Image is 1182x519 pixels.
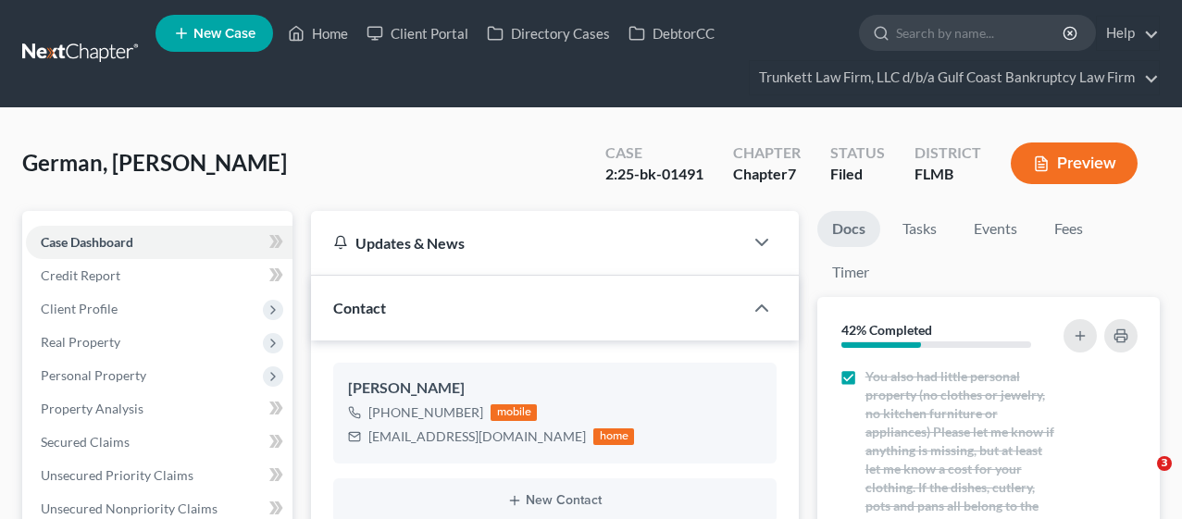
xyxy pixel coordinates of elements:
[733,142,801,164] div: Chapter
[333,299,386,316] span: Contact
[348,377,761,400] div: [PERSON_NAME]
[41,334,120,350] span: Real Property
[605,142,703,164] div: Case
[888,211,952,247] a: Tasks
[491,404,537,421] div: mobile
[41,301,118,316] span: Client Profile
[41,401,143,416] span: Property Analysis
[619,17,724,50] a: DebtorCC
[1157,456,1172,471] span: 3
[788,165,796,182] span: 7
[26,259,292,292] a: Credit Report
[26,459,292,492] a: Unsecured Priority Claims
[605,164,703,185] div: 2:25-bk-01491
[914,142,981,164] div: District
[593,428,634,445] div: home
[1039,211,1099,247] a: Fees
[750,61,1159,94] a: Trunkett Law Firm, LLC d/b/a Gulf Coast Bankruptcy Law Firm
[1119,456,1163,500] iframe: Intercom live chat
[41,234,133,250] span: Case Dashboard
[817,254,884,290] a: Timer
[914,164,981,185] div: FLMB
[26,392,292,426] a: Property Analysis
[348,493,761,508] button: New Contact
[41,500,218,516] span: Unsecured Nonpriority Claims
[22,149,287,176] span: German, [PERSON_NAME]
[830,142,885,164] div: Status
[368,403,483,422] div: [PHONE_NUMBER]
[896,16,1065,50] input: Search by name...
[41,367,146,383] span: Personal Property
[1097,17,1159,50] a: Help
[959,211,1032,247] a: Events
[478,17,619,50] a: Directory Cases
[817,211,880,247] a: Docs
[41,267,120,283] span: Credit Report
[41,434,130,450] span: Secured Claims
[279,17,357,50] a: Home
[41,467,193,483] span: Unsecured Priority Claims
[368,427,586,446] div: [EMAIL_ADDRESS][DOMAIN_NAME]
[26,426,292,459] a: Secured Claims
[333,233,720,253] div: Updates & News
[733,164,801,185] div: Chapter
[841,322,932,338] strong: 42% Completed
[193,27,255,41] span: New Case
[357,17,478,50] a: Client Portal
[1011,142,1138,184] button: Preview
[830,164,885,185] div: Filed
[26,226,292,259] a: Case Dashboard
